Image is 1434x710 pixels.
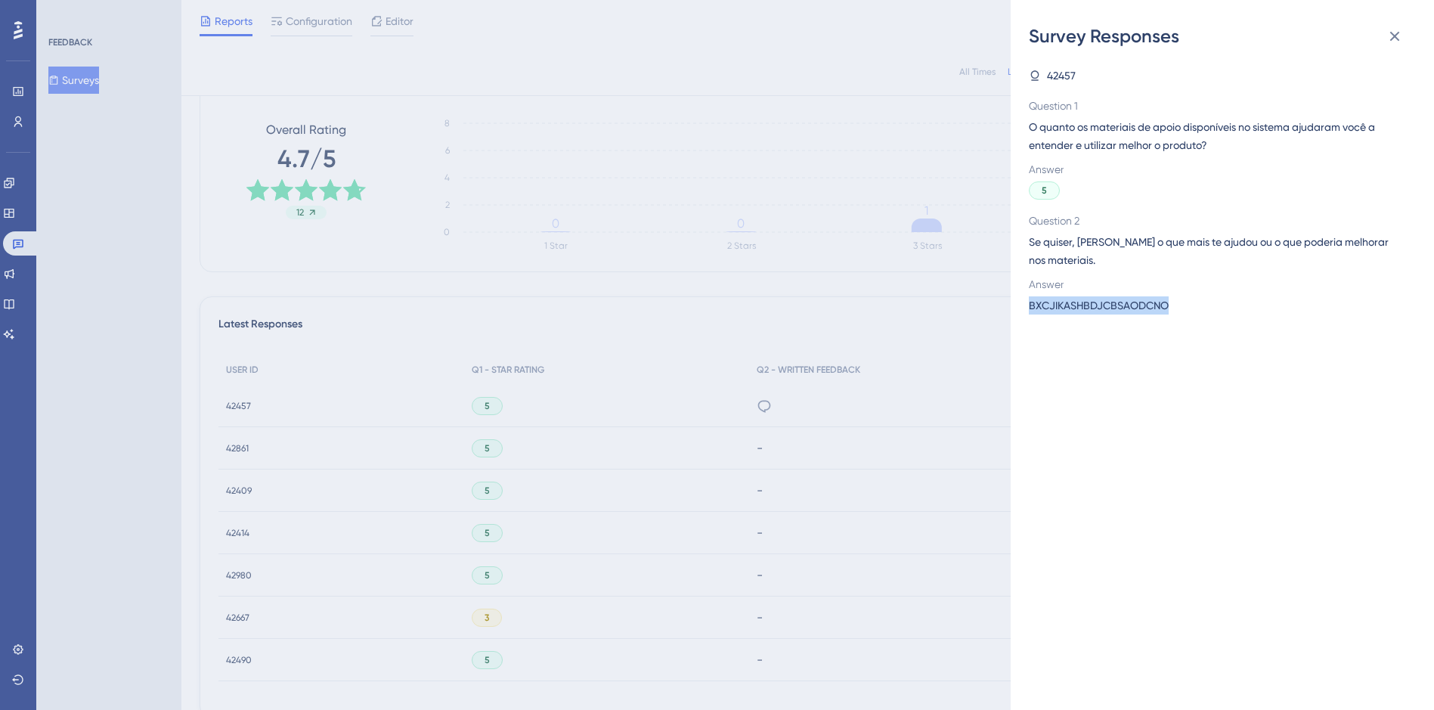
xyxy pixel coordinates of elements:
[1047,67,1076,85] span: 42457
[1029,118,1404,154] span: O quanto os materiais de apoio disponíveis no sistema ajudaram você a entender e utilizar melhor ...
[1029,296,1169,315] span: BXCJIKASHBDJCBSAODCNO
[1029,212,1404,230] span: Question 2
[1042,184,1047,197] span: 5
[1029,275,1404,293] span: Answer
[1029,24,1416,48] div: Survey Responses
[1029,233,1404,269] span: Se quiser, [PERSON_NAME] o que mais te ajudou ou o que poderia melhorar nos materiais.
[1029,97,1404,115] span: Question 1
[1029,160,1404,178] span: Answer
